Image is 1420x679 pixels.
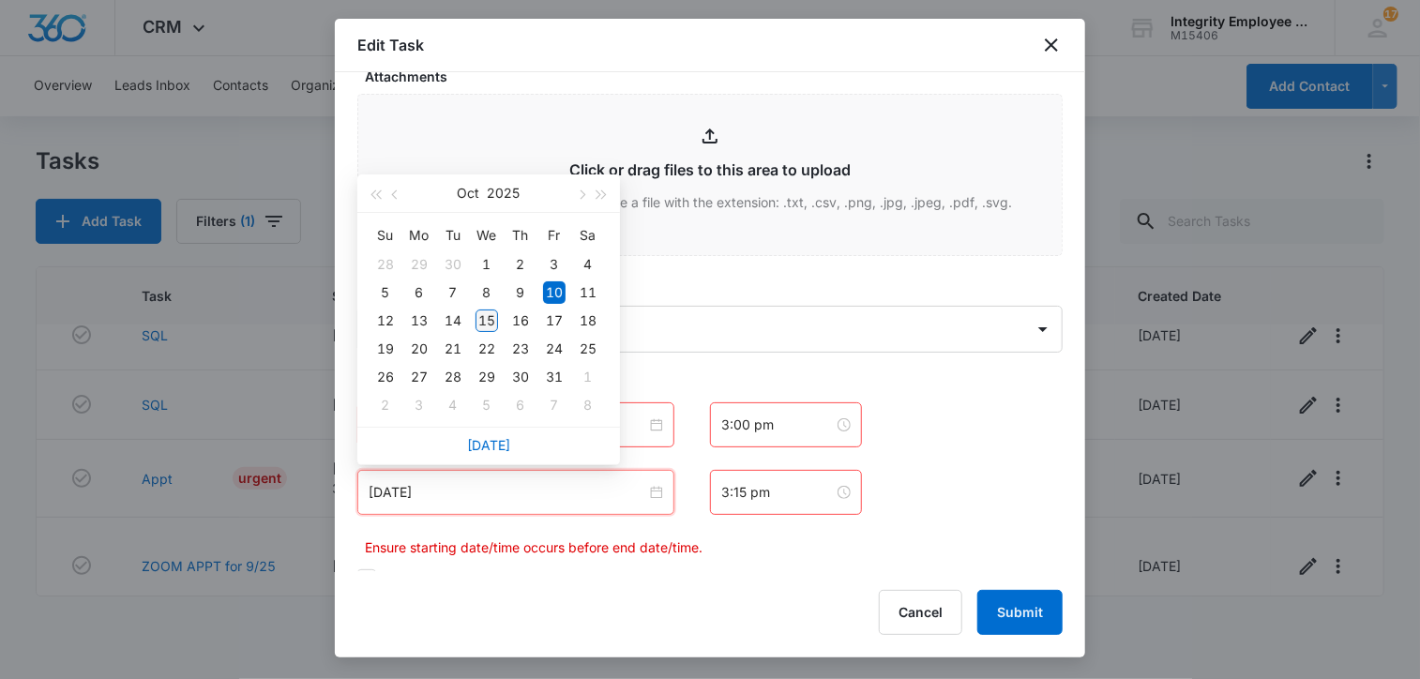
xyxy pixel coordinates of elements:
[436,220,470,250] th: Tu
[365,279,1070,298] label: Assigned to
[402,279,436,307] td: 2025-10-06
[488,174,521,212] button: 2025
[504,391,537,419] td: 2025-11-06
[504,363,537,391] td: 2025-10-30
[374,338,397,360] div: 19
[458,174,480,212] button: Oct
[509,394,532,416] div: 6
[369,279,402,307] td: 2025-10-05
[408,281,431,304] div: 6
[369,335,402,363] td: 2025-10-19
[504,220,537,250] th: Th
[537,307,571,335] td: 2025-10-17
[442,309,464,332] div: 14
[1040,34,1063,56] button: close
[571,307,605,335] td: 2025-10-18
[408,309,431,332] div: 13
[571,391,605,419] td: 2025-11-08
[504,279,537,307] td: 2025-10-09
[537,250,571,279] td: 2025-10-03
[476,309,498,332] div: 15
[470,335,504,363] td: 2025-10-22
[365,67,1070,86] label: Attachments
[369,363,402,391] td: 2025-10-26
[571,363,605,391] td: 2025-11-01
[369,220,402,250] th: Su
[442,281,464,304] div: 7
[504,335,537,363] td: 2025-10-23
[365,375,1070,395] label: Time span
[571,220,605,250] th: Sa
[470,220,504,250] th: We
[436,307,470,335] td: 2025-10-14
[977,590,1063,635] button: Submit
[442,253,464,276] div: 30
[369,391,402,419] td: 2025-11-02
[537,391,571,419] td: 2025-11-07
[577,394,599,416] div: 8
[537,335,571,363] td: 2025-10-24
[442,394,464,416] div: 4
[436,335,470,363] td: 2025-10-21
[374,309,397,332] div: 12
[577,309,599,332] div: 18
[476,281,498,304] div: 8
[543,394,566,416] div: 7
[374,394,397,416] div: 2
[509,253,532,276] div: 2
[509,309,532,332] div: 16
[543,253,566,276] div: 3
[402,250,436,279] td: 2025-09-29
[537,220,571,250] th: Fr
[537,279,571,307] td: 2025-10-10
[402,307,436,335] td: 2025-10-13
[509,281,532,304] div: 9
[470,391,504,419] td: 2025-11-05
[577,366,599,388] div: 1
[369,482,646,503] input: Oct 10, 2025
[470,279,504,307] td: 2025-10-08
[543,309,566,332] div: 17
[369,307,402,335] td: 2025-10-12
[543,338,566,360] div: 24
[476,338,498,360] div: 22
[543,281,566,304] div: 10
[402,391,436,419] td: 2025-11-03
[408,366,431,388] div: 27
[537,363,571,391] td: 2025-10-31
[476,253,498,276] div: 1
[470,307,504,335] td: 2025-10-15
[436,250,470,279] td: 2025-09-30
[402,363,436,391] td: 2025-10-27
[476,394,498,416] div: 5
[470,363,504,391] td: 2025-10-29
[374,281,397,304] div: 5
[476,366,498,388] div: 29
[408,338,431,360] div: 20
[467,437,510,453] a: [DATE]
[442,338,464,360] div: 21
[543,366,566,388] div: 31
[369,250,402,279] td: 2025-09-28
[374,366,397,388] div: 26
[721,415,834,435] input: 3:00 pm
[879,590,962,635] button: Cancel
[571,335,605,363] td: 2025-10-25
[509,338,532,360] div: 23
[436,391,470,419] td: 2025-11-04
[577,281,599,304] div: 11
[509,366,532,388] div: 30
[577,338,599,360] div: 25
[721,482,834,503] input: 3:15 pm
[402,220,436,250] th: Mo
[436,279,470,307] td: 2025-10-07
[365,537,1063,557] p: Ensure starting date/time occurs before end date/time.
[571,279,605,307] td: 2025-10-11
[408,394,431,416] div: 3
[408,253,431,276] div: 29
[577,253,599,276] div: 4
[387,568,527,588] div: This is an all day event
[402,335,436,363] td: 2025-10-20
[470,250,504,279] td: 2025-10-01
[442,366,464,388] div: 28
